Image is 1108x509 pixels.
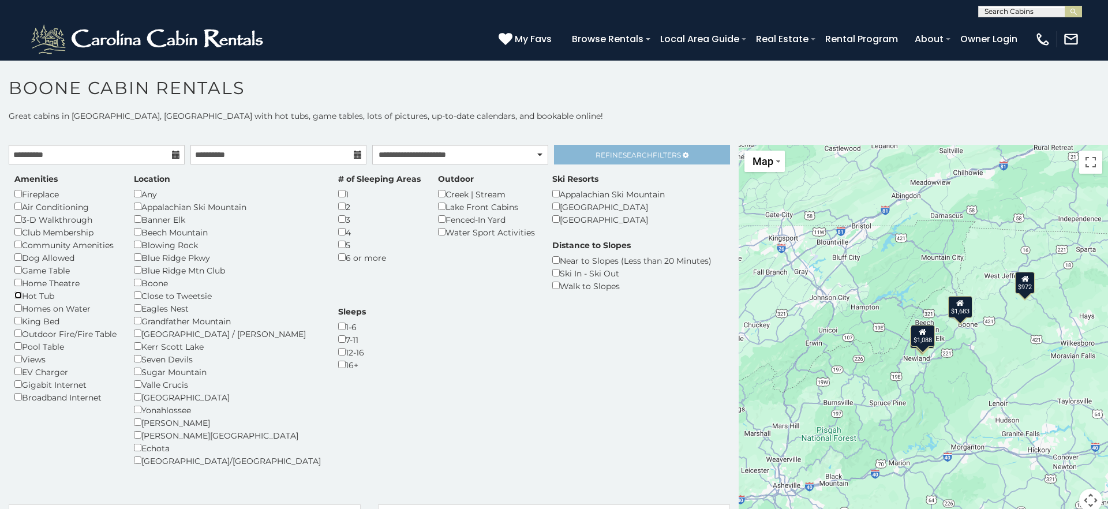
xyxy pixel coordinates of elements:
img: phone-regular-white.png [1035,31,1051,47]
div: 3-D Walkthrough [14,213,117,226]
div: [GEOGRAPHIC_DATA]/[GEOGRAPHIC_DATA] [134,454,321,467]
div: [PERSON_NAME] [134,416,321,429]
span: Refine Filters [596,151,681,159]
div: Broadband Internet [14,391,117,403]
div: 4 [338,226,421,238]
img: mail-regular-white.png [1063,31,1079,47]
span: Map [753,155,773,167]
div: EV Charger [14,365,117,378]
div: King Bed [14,315,117,327]
div: Echota [134,441,321,454]
div: Fenced-In Yard [438,213,535,226]
div: Yonahlossee [134,403,321,416]
div: $1,683 [948,296,972,318]
div: [PERSON_NAME][GEOGRAPHIC_DATA] [134,429,321,441]
div: Blue Ridge Mtn Club [134,264,321,276]
div: $972 [1015,272,1035,294]
label: Ski Resorts [552,173,598,185]
div: Ski In - Ski Out [552,267,712,279]
div: 5 [338,238,421,251]
span: Search [623,151,653,159]
div: Lake Front Cabins [438,200,535,213]
div: Hot Tub [14,289,117,302]
div: Gigabit Internet [14,378,117,391]
label: Amenities [14,173,58,185]
label: Location [134,173,170,185]
div: Beech Mountain [134,226,321,238]
div: Blue Ridge Pkwy [134,251,321,264]
span: My Favs [515,32,552,46]
div: Kerr Scott Lake [134,340,321,353]
div: Seven Devils [134,353,321,365]
a: Owner Login [954,29,1023,49]
div: Sugar Mountain [134,365,321,378]
div: Homes on Water [14,302,117,315]
div: 7-11 [338,333,366,346]
div: [GEOGRAPHIC_DATA] [134,391,321,403]
div: Game Table [14,264,117,276]
div: Banner Elk [134,213,321,226]
a: RefineSearchFilters [554,145,730,164]
div: Appalachian Ski Mountain [552,188,665,200]
div: Water Sport Activities [438,226,535,238]
div: Blowing Rock [134,238,321,251]
a: Browse Rentals [566,29,649,49]
div: Views [14,353,117,365]
div: 2 [338,200,421,213]
div: Community Amenities [14,238,117,251]
a: About [909,29,949,49]
div: Outdoor Fire/Fire Table [14,327,117,340]
div: 1-6 [338,320,366,333]
button: Change map style [744,151,785,172]
a: Local Area Guide [654,29,745,49]
div: 6 or more [338,251,421,264]
a: Real Estate [750,29,814,49]
label: Sleeps [338,306,366,317]
div: Grandfather Mountain [134,315,321,327]
div: [GEOGRAPHIC_DATA] [552,200,665,213]
div: 12-16 [338,346,366,358]
div: 16+ [338,358,366,371]
div: $1,088 [911,325,935,347]
img: White-1-2.png [29,22,268,57]
div: [GEOGRAPHIC_DATA] / [PERSON_NAME] [134,327,321,340]
a: Rental Program [819,29,904,49]
div: [GEOGRAPHIC_DATA] [552,213,665,226]
label: Distance to Slopes [552,239,631,251]
div: Home Theatre [14,276,117,289]
button: Toggle fullscreen view [1079,151,1102,174]
div: Fireplace [14,188,117,200]
label: Outdoor [438,173,474,185]
div: 1 [338,188,421,200]
div: Creek | Stream [438,188,535,200]
div: 3 [338,213,421,226]
label: # of Sleeping Areas [338,173,421,185]
div: Boone [134,276,321,289]
div: Walk to Slopes [552,279,712,292]
div: Dog Allowed [14,251,117,264]
div: Appalachian Ski Mountain [134,200,321,213]
div: Close to Tweetsie [134,289,321,302]
div: Club Membership [14,226,117,238]
div: Pool Table [14,340,117,353]
a: My Favs [499,32,555,47]
div: Near to Slopes (Less than 20 Minutes) [552,254,712,267]
div: Any [134,188,321,200]
div: Eagles Nest [134,302,321,315]
div: Air Conditioning [14,200,117,213]
div: Valle Crucis [134,378,321,391]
